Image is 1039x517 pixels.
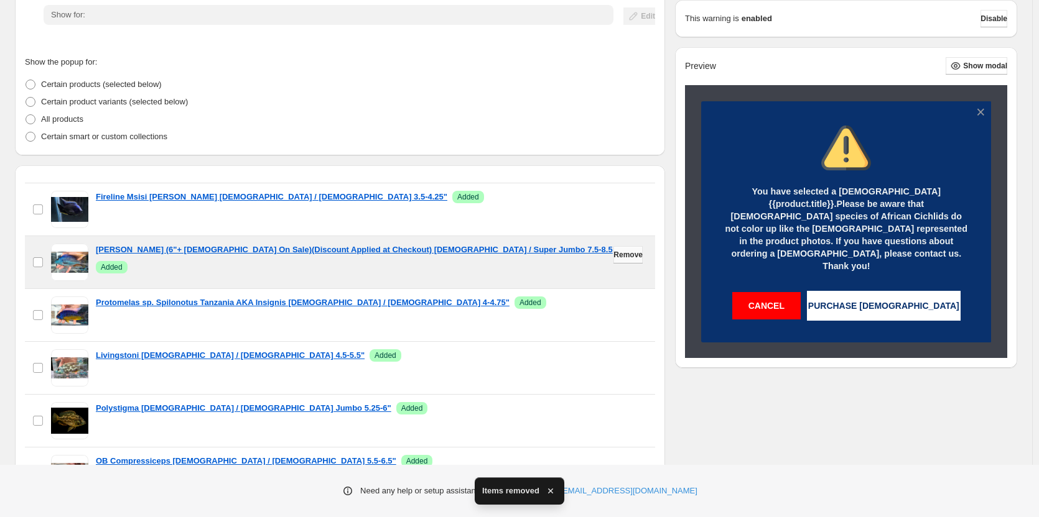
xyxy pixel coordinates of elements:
span: Added [406,456,428,466]
a: [PERSON_NAME] (6"+ [DEMOGRAPHIC_DATA] On Sale)(Discount Applied at Checkout) [DEMOGRAPHIC_DATA] /... [96,244,613,256]
a: Polystigma [DEMOGRAPHIC_DATA] / [DEMOGRAPHIC_DATA] Jumbo 5.25-6" [96,402,391,414]
button: PURCHASE [DEMOGRAPHIC_DATA] [807,291,961,321]
span: Added [401,403,423,413]
button: Remove [613,246,643,263]
button: Disable [981,10,1007,27]
span: Certain product variants (selected below) [41,97,188,106]
span: Items removed [482,485,539,497]
p: This warning is [685,12,739,25]
a: Livingstoni [DEMOGRAPHIC_DATA] / [DEMOGRAPHIC_DATA] 4.5-5.5" [96,349,365,362]
span: Show modal [963,61,1007,71]
span: Show the popup for: [25,57,97,66]
span: Show for: [51,10,85,19]
a: Fireline Msisi [PERSON_NAME] [DEMOGRAPHIC_DATA] / [DEMOGRAPHIC_DATA] 3.5-4.25" [96,191,447,203]
h2: Preview [685,61,716,71]
a: OB Compressiceps [DEMOGRAPHIC_DATA] / [DEMOGRAPHIC_DATA] 5.5-6.5" [96,455,396,467]
p: Certain smart or custom collections [41,130,167,143]
button: CANCEL [732,292,801,319]
strong: enabled [742,12,772,25]
span: Added [519,298,541,308]
span: Added [375,350,396,360]
strong: Please be aware that [DEMOGRAPHIC_DATA] species of African Cichlids do not color up like the [DEM... [725,199,968,271]
a: Protomelas sp. Spilonotus Tanzania AKA Insignis [DEMOGRAPHIC_DATA] / [DEMOGRAPHIC_DATA] 4-4.75" [96,296,510,309]
p: All products [41,113,83,126]
button: Show modal [946,57,1007,75]
span: Added [101,262,123,272]
strong: You have selected a [DEMOGRAPHIC_DATA] {{product.title}}. [752,186,941,209]
a: [EMAIL_ADDRESS][DOMAIN_NAME] [561,485,697,497]
span: Certain products (selected below) [41,80,162,89]
span: Disable [981,14,1007,24]
span: Remove [613,250,643,260]
span: Added [457,192,479,202]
